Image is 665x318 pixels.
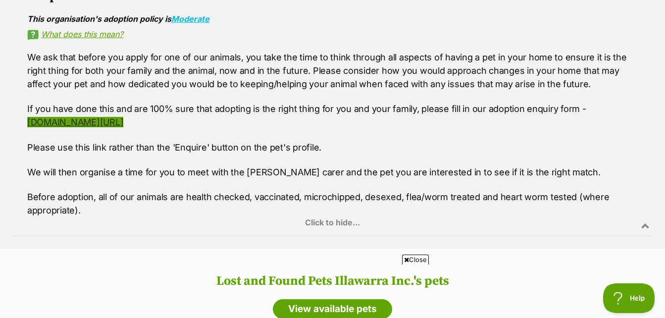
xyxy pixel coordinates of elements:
[27,51,638,91] p: We ask that before you apply for one of our animals, you take the time to think through all aspec...
[27,14,638,23] div: This organisation's adoption policy is
[12,159,653,236] div: Click to hide...
[402,255,429,265] span: Close
[171,14,209,24] a: Moderate
[93,268,573,313] iframe: Advertisement
[27,30,638,39] a: What does this mean?
[10,274,655,289] h2: Lost and Found Pets Illawarra Inc.'s pets
[27,141,638,154] p: Please use this link rather than the 'Enquire' button on the pet's profile.
[27,117,123,127] a: [DOMAIN_NAME][URL]
[603,283,655,313] iframe: Help Scout Beacon - Open
[27,102,638,129] p: If you have done this and are 100% sure that adopting is the right thing for you and your family,...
